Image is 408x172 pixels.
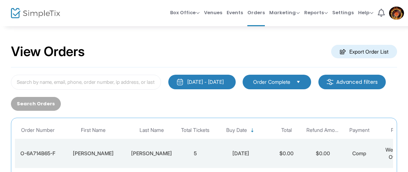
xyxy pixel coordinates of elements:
span: Help [358,9,373,16]
span: Orders [247,3,265,22]
span: Last Name [140,127,164,133]
button: [DATE] - [DATE] [168,75,236,89]
span: Sortable [250,128,255,133]
span: Venues [204,3,222,22]
span: PoS [391,127,400,133]
input: Search by name, email, phone, order number, ip address, or last 4 digits of card [11,75,161,90]
span: Order Complete [253,78,290,86]
m-button: Advanced filters [318,75,386,89]
span: Buy Date [226,127,247,133]
span: First Name [81,127,106,133]
span: Order Number [21,127,55,133]
div: Jones [128,150,175,157]
div: O-6A714B65-F [17,150,59,157]
img: filter [326,78,334,86]
button: Select [293,78,303,86]
td: $0.00 [268,139,305,168]
h2: View Orders [11,44,85,60]
td: 5 [177,139,213,168]
th: Total Tickets [177,122,213,139]
span: Reports [304,9,328,16]
div: Penny [62,150,124,157]
th: Total [268,122,305,139]
th: Refund Amount [305,122,341,139]
span: Marketing [269,9,300,16]
span: Settings [332,3,354,22]
span: Web Box Office [385,146,406,160]
m-button: Export Order List [331,45,397,58]
div: [DATE] - [DATE] [187,78,224,86]
div: 9/23/2025 [215,150,266,157]
span: Box Office [170,9,200,16]
span: Payment [349,127,369,133]
span: Events [227,3,243,22]
img: monthly [176,78,184,86]
td: $0.00 [305,139,341,168]
span: Comp [352,150,366,156]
